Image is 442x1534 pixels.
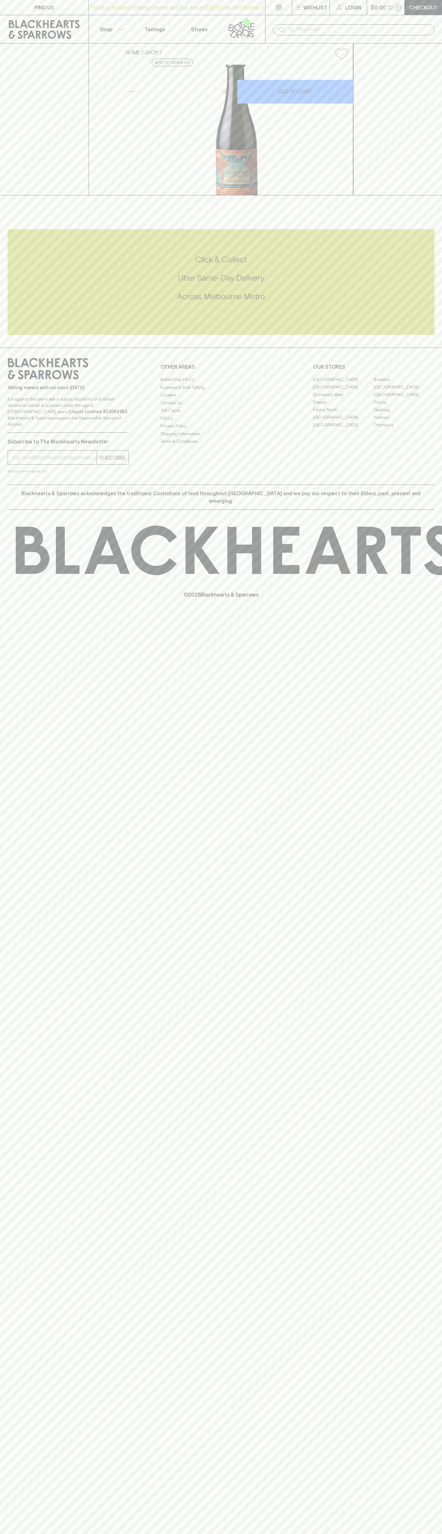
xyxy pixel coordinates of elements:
p: ADD TO CART [278,88,312,95]
a: Gift Cards [160,407,282,414]
p: OUR STORES [313,363,434,371]
input: e.g. jane@blackheartsandsparrows.com.au [13,453,97,463]
a: Geelong [374,406,434,413]
button: SUBSCRIBE [97,451,129,464]
a: Stores [177,15,221,43]
a: Contact Us [160,399,282,407]
a: FAQ's [160,414,282,422]
button: ADD TO CART [237,80,353,104]
a: Prahran [374,413,434,421]
a: Brunswick West [313,391,374,398]
h5: Uber Same-Day Delivery [8,273,434,283]
h5: Click & Collect [8,254,434,265]
a: [GEOGRAPHIC_DATA] [313,376,374,383]
p: Blackhearts & Sparrows acknowledges the traditional Custodians of land throughout [GEOGRAPHIC_DAT... [12,490,430,505]
strong: Liquor License #32064953 [69,409,127,414]
p: $0.00 [371,4,386,11]
button: Add to wishlist [152,59,193,66]
a: [GEOGRAPHIC_DATA] [374,383,434,391]
p: SUBSCRIBE [100,454,126,461]
button: Add to wishlist [333,46,350,62]
h5: Across Melbourne Metro [8,291,434,302]
p: Subscribe to The Blackhearts Newsletter [8,438,129,445]
a: [GEOGRAPHIC_DATA] [313,383,374,391]
a: Privacy Policy [160,422,282,430]
a: Elwood [313,398,374,406]
p: FIND US [34,4,54,11]
a: Business & Bulk Gifting [160,383,282,391]
a: Tastings [133,15,177,43]
button: Shop [89,15,133,43]
p: Wishlist [303,4,327,11]
a: Fitzroy [374,398,434,406]
p: Checkout [409,4,438,11]
a: Careers [160,391,282,399]
p: We will never spam you [8,468,129,474]
a: Fitzroy North [313,406,374,413]
p: OTHER AREAS [160,363,282,371]
input: Try "Pinot noir" [288,25,429,35]
p: Tastings [145,26,165,33]
a: [GEOGRAPHIC_DATA] [313,421,374,429]
p: It is against the law to sell or supply alcohol to, or to obtain alcohol on behalf of a person un... [8,396,129,427]
img: 40754.png [120,65,353,195]
a: Bottle Drop FAQ's [160,376,282,383]
a: [GEOGRAPHIC_DATA] [313,413,374,421]
a: Terms & Conditions [160,438,282,445]
p: Sibling owned and run since [DATE] [8,384,129,391]
p: Login [345,4,361,11]
p: 0 [397,6,399,9]
p: Stores [191,26,207,33]
a: Shipping Information [160,430,282,437]
div: Call to action block [8,229,434,335]
a: SHOP [145,50,158,55]
a: Thornbury [374,421,434,429]
a: [GEOGRAPHIC_DATA] [374,391,434,398]
a: HOME [125,50,140,55]
p: Shop [100,26,112,33]
a: Braddon [374,376,434,383]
